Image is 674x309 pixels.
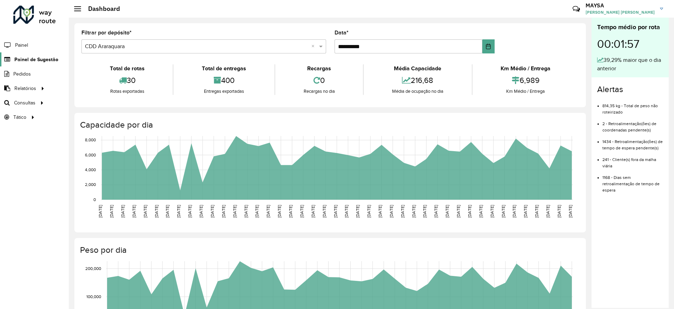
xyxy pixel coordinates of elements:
text: [DATE] [400,205,405,218]
text: [DATE] [355,205,360,218]
text: [DATE] [199,205,203,218]
li: 1168 - Dias sem retroalimentação de tempo de espera [602,169,663,193]
div: Total de rotas [83,64,171,73]
text: [DATE] [288,205,293,218]
text: 6,000 [85,153,96,157]
text: [DATE] [232,205,237,218]
div: 39,29% maior que o dia anterior [597,56,663,73]
text: [DATE] [389,205,394,218]
span: Painel [15,41,28,49]
text: [DATE] [109,205,114,218]
text: [DATE] [322,205,326,218]
text: [DATE] [221,205,226,218]
div: Tempo médio por rota [597,22,663,32]
text: [DATE] [132,205,136,218]
div: 0 [277,73,361,88]
div: Recargas no dia [277,88,361,95]
text: [DATE] [546,205,550,218]
text: [DATE] [98,205,103,218]
text: [DATE] [266,205,270,218]
text: 2,000 [85,182,96,187]
text: 4,000 [85,167,96,172]
text: [DATE] [244,205,248,218]
div: Rotas exportadas [83,88,171,95]
text: [DATE] [187,205,192,218]
div: 216,68 [365,73,470,88]
text: [DATE] [534,205,539,218]
text: [DATE] [557,205,561,218]
text: [DATE] [411,205,416,218]
text: 0 [93,197,96,202]
text: [DATE] [456,205,461,218]
text: [DATE] [120,205,125,218]
label: Data [335,28,349,37]
text: [DATE] [523,205,528,218]
text: [DATE] [344,205,349,218]
text: [DATE] [311,205,315,218]
span: [PERSON_NAME] [PERSON_NAME] [586,9,655,15]
span: Tático [13,114,26,121]
span: Painel de Sugestão [14,56,58,63]
div: Média Capacidade [365,64,470,73]
text: [DATE] [176,205,181,218]
text: [DATE] [143,205,147,218]
text: [DATE] [154,205,159,218]
text: [DATE] [434,205,438,218]
text: [DATE] [277,205,282,218]
text: [DATE] [478,205,483,218]
span: Clear all [311,42,317,51]
text: 8,000 [85,138,96,142]
h2: Dashboard [81,5,120,13]
li: 2 - Retroalimentação(ões) de coordenadas pendente(s) [602,115,663,133]
text: [DATE] [255,205,259,218]
text: [DATE] [333,205,338,218]
text: [DATE] [299,205,304,218]
h3: MAYSA [586,2,655,9]
div: Km Médio / Entrega [474,64,577,73]
div: 400 [175,73,272,88]
a: Contato Rápido [569,1,584,17]
text: 200,000 [85,266,101,271]
text: [DATE] [512,205,516,218]
text: [DATE] [422,205,427,218]
text: [DATE] [366,205,371,218]
div: 30 [83,73,171,88]
text: [DATE] [378,205,382,218]
h4: Capacidade por dia [80,120,579,130]
button: Choose Date [482,39,495,53]
div: 6,989 [474,73,577,88]
label: Filtrar por depósito [81,28,132,37]
text: [DATE] [165,205,170,218]
h4: Alertas [597,84,663,95]
text: 100,000 [86,294,101,299]
div: Entregas exportadas [175,88,272,95]
div: Km Médio / Entrega [474,88,577,95]
text: [DATE] [501,205,505,218]
div: Recargas [277,64,361,73]
text: [DATE] [490,205,494,218]
li: 814,35 kg - Total de peso não roteirizado [602,97,663,115]
li: 241 - Cliente(s) fora da malha viária [602,151,663,169]
div: 00:01:57 [597,32,663,56]
text: [DATE] [467,205,472,218]
li: 1434 - Retroalimentação(ões) de tempo de espera pendente(s) [602,133,663,151]
span: Relatórios [14,85,36,92]
text: [DATE] [445,205,449,218]
div: Média de ocupação no dia [365,88,470,95]
span: Consultas [14,99,35,107]
text: [DATE] [568,205,573,218]
div: Total de entregas [175,64,272,73]
span: Pedidos [13,70,31,78]
text: [DATE] [210,205,214,218]
h4: Peso por dia [80,245,579,255]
